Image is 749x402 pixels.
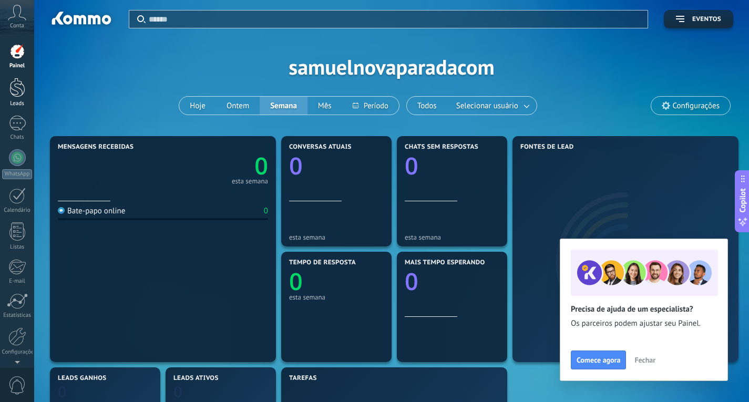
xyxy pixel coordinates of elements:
span: Mensagens recebidas [58,143,134,151]
div: Chats [2,134,33,141]
button: Mês [307,97,342,115]
div: Bate-papo online [58,206,125,216]
div: 0 [264,206,268,216]
div: Configurações [2,349,33,356]
span: Mais tempo esperando [405,259,485,266]
h2: Precisa de ajuda de um especialista? [571,304,717,314]
span: Conversas atuais [289,143,352,151]
span: Configurações [673,101,720,110]
span: Tarefas [289,375,317,382]
div: esta semana [405,233,499,241]
span: Selecionar usuário [454,99,520,113]
text: 0 [405,265,418,297]
button: Todos [407,97,447,115]
span: Eventos [692,16,721,23]
span: Conta [10,23,24,29]
button: Comece agora [571,351,626,369]
div: Listas [2,244,33,251]
button: Semana [260,97,307,115]
text: 0 [289,265,303,297]
div: E-mail [2,278,33,285]
div: Calendário [2,207,33,214]
button: Fechar [630,352,660,368]
div: WhatsApp [2,169,32,179]
span: Leads ativos [173,375,219,382]
button: Eventos [664,10,733,28]
button: Hoje [179,97,216,115]
span: Fontes de lead [520,143,574,151]
img: Bate-papo online [58,207,65,214]
text: 0 [289,150,303,182]
div: Leads [2,100,33,107]
text: 0 [254,150,268,182]
span: Copilot [737,188,748,212]
a: 0 [163,150,268,182]
span: Os parceiros podem ajustar seu Painel. [571,318,717,329]
div: esta semana [289,293,384,301]
div: Estatísticas [2,312,33,319]
span: Chats sem respostas [405,143,478,151]
text: 0 [173,382,182,402]
div: esta semana [289,233,384,241]
span: Tempo de resposta [289,259,356,266]
text: 0 [405,150,418,182]
text: 0 [58,382,67,402]
span: Fechar [634,356,655,364]
span: Leads ganhos [58,375,107,382]
button: Período [342,97,399,115]
div: esta semana [232,179,268,184]
button: Selecionar usuário [447,97,537,115]
div: Painel [2,63,33,69]
span: Comece agora [577,356,620,364]
button: Ontem [216,97,260,115]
